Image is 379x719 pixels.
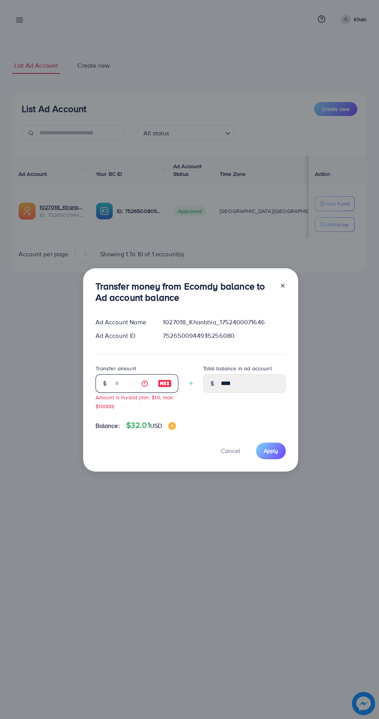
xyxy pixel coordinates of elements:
[96,365,136,372] label: Transfer amount
[158,379,172,388] img: image
[150,421,162,430] span: USD
[89,331,157,340] div: Ad Account ID
[168,422,176,430] img: image
[211,443,250,459] button: Cancel
[96,421,120,430] span: Balance:
[157,331,292,340] div: 7526500944935256080
[157,318,292,327] div: 1027018_Khanbhia_1752400071646
[221,446,240,455] span: Cancel
[126,421,176,430] h4: $32.01
[264,447,278,455] span: Apply
[89,318,157,327] div: Ad Account Name
[96,394,174,410] small: Amount is invalid (min: $10, max: $10000)
[203,365,272,372] label: Total balance in ad account
[256,443,286,459] button: Apply
[96,281,273,303] h3: Transfer money from Ecomdy balance to Ad account balance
